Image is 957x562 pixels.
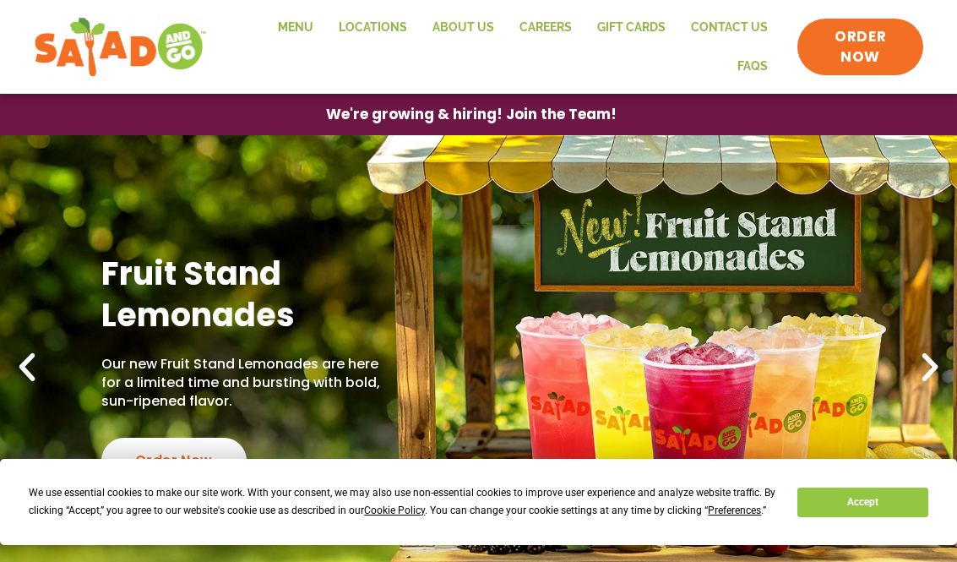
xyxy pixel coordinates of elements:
[326,107,617,122] span: We're growing & hiring! Join the Team!
[911,349,949,386] div: Next slide
[797,19,923,76] a: ORDER NOW
[34,14,207,81] img: new-SAG-logo-768×292
[725,47,780,86] a: FAQs
[708,505,761,516] span: Preferences
[224,8,780,85] nav: Menu
[301,95,642,134] a: We're growing & hiring! Join the Team!
[507,8,585,47] a: Careers
[364,505,425,516] span: Cookie Policy
[326,8,420,47] a: Locations
[265,8,326,47] a: Menu
[678,8,780,47] a: Contact Us
[101,253,383,336] h2: Fruit Stand Lemonades
[29,484,777,520] div: We use essential cookies to make our site work. With your consent, we may also use non-essential ...
[420,8,507,47] a: About Us
[101,355,383,412] p: Our new Fruit Stand Lemonades are here for a limited time and bursting with bold, sun-ripened fla...
[585,8,678,47] a: GIFT CARDS
[101,438,247,483] div: Order Now
[814,27,906,68] span: ORDER NOW
[797,488,927,517] button: Accept
[8,349,46,386] div: Previous slide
